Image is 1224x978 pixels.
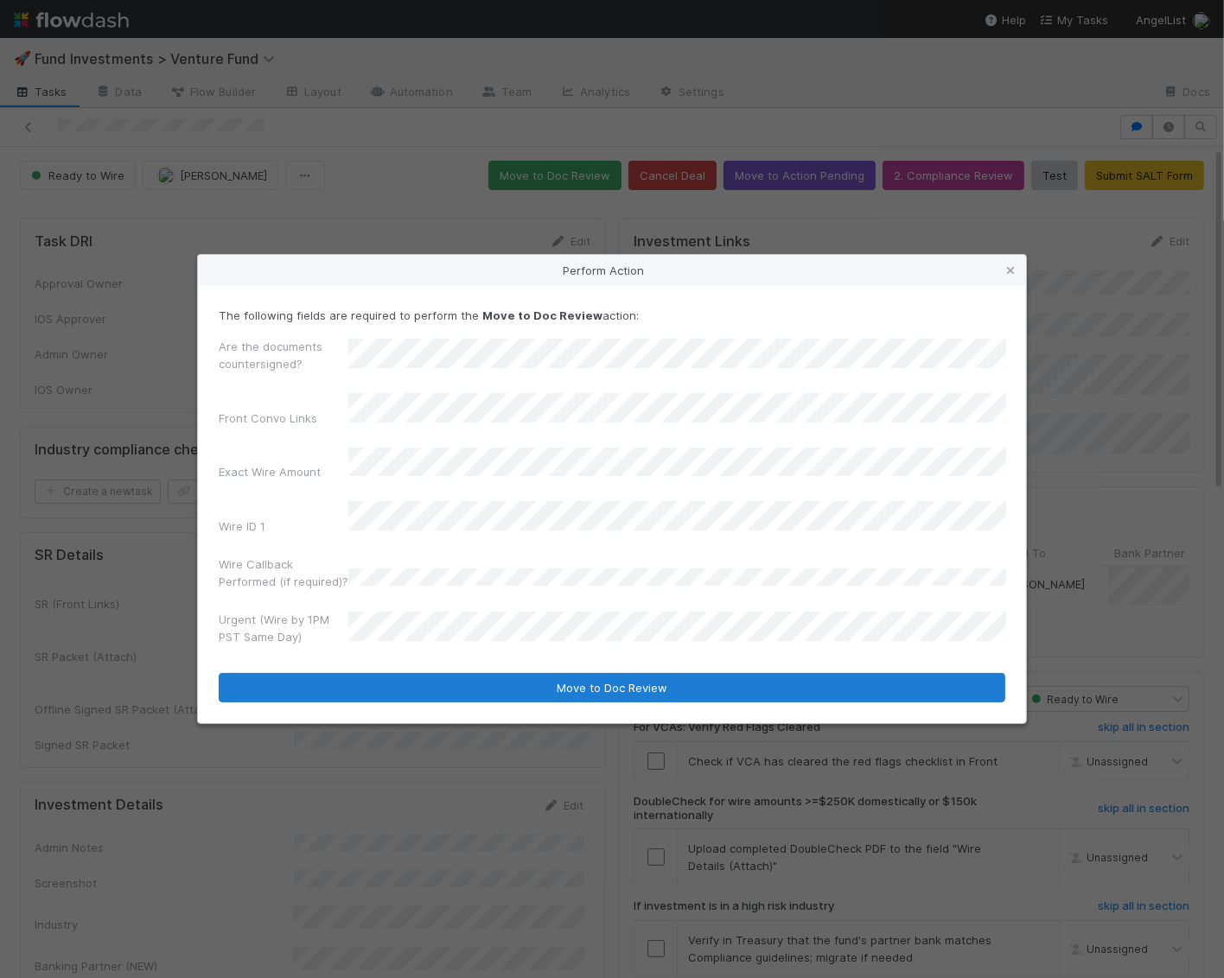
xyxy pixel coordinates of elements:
button: Move to Doc Review [219,673,1005,702]
label: Exact Wire Amount [219,463,321,480]
label: Wire Callback Performed (if required)? [219,556,348,590]
strong: Move to Doc Review [482,308,602,322]
label: Are the documents countersigned? [219,338,348,372]
label: Front Convo Links [219,410,317,427]
label: Wire ID 1 [219,518,265,535]
label: Urgent (Wire by 1PM PST Same Day) [219,611,348,645]
p: The following fields are required to perform the action: [219,307,1005,324]
div: Perform Action [198,255,1026,286]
